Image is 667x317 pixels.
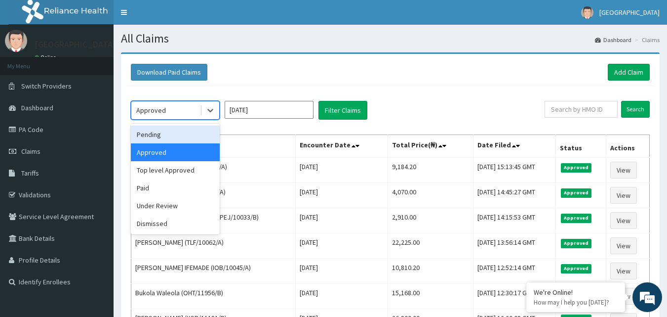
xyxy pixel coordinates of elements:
th: Date Filed [473,135,555,158]
td: 4,070.00 [388,183,473,208]
span: Tariffs [21,169,39,178]
input: Select Month and Year [225,101,314,119]
span: Approved [561,239,592,248]
div: Top level Approved [131,161,220,179]
div: Under Review [131,197,220,215]
p: [GEOGRAPHIC_DATA] [35,40,116,49]
li: Claims [632,36,660,44]
td: [DATE] 14:15:53 GMT [473,208,555,233]
td: [DATE] [295,259,388,284]
td: [DATE] 13:56:14 GMT [473,233,555,259]
span: [GEOGRAPHIC_DATA] [599,8,660,17]
span: Approved [561,163,592,172]
td: 22,225.00 [388,233,473,259]
td: [DATE] [295,183,388,208]
td: [DATE] [295,233,388,259]
td: 10,810.20 [388,259,473,284]
p: How may I help you today? [534,298,618,307]
td: 9,184.20 [388,157,473,183]
td: [PERSON_NAME] IFEMADE (IOB/10045/A) [131,259,296,284]
td: [DATE] 15:13:45 GMT [473,157,555,183]
a: View [610,162,637,179]
span: Switch Providers [21,82,72,91]
img: User Image [5,30,27,52]
th: Encounter Date [295,135,388,158]
span: Dashboard [21,103,53,112]
button: Filter Claims [318,101,367,120]
div: Approved [131,143,220,161]
span: Claims [21,147,40,156]
th: Total Price(₦) [388,135,473,158]
div: Approved [136,105,166,115]
div: Dismissed [131,215,220,232]
img: User Image [581,6,593,19]
input: Search by HMO ID [545,101,618,118]
input: Search [621,101,650,118]
h1: All Claims [121,32,660,45]
button: Download Paid Claims [131,64,207,81]
td: [DATE] 12:52:14 GMT [473,259,555,284]
div: Pending [131,126,220,143]
td: 15,168.00 [388,284,473,309]
th: Actions [606,135,650,158]
td: [DATE] [295,208,388,233]
a: Add Claim [608,64,650,81]
span: Approved [561,188,592,197]
td: 2,910.00 [388,208,473,233]
td: [DATE] 12:30:17 GMT [473,284,555,309]
div: We're Online! [534,288,618,297]
div: Paid [131,179,220,197]
td: [DATE] 14:45:27 GMT [473,183,555,208]
a: View [610,187,637,204]
a: Online [35,54,58,61]
a: Dashboard [595,36,631,44]
a: View [610,212,637,229]
td: [DATE] [295,284,388,309]
a: View [610,237,637,254]
td: [DATE] [295,157,388,183]
span: Approved [561,264,592,273]
th: Status [555,135,606,158]
span: Approved [561,214,592,223]
a: View [610,263,637,279]
td: [PERSON_NAME] (TLF/10062/A) [131,233,296,259]
td: Bukola Waleola (OHT/11956/B) [131,284,296,309]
